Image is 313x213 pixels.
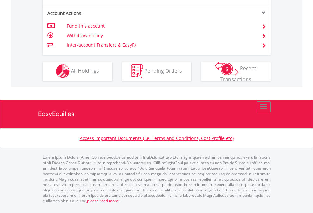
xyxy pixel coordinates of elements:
[122,62,191,81] button: Pending Orders
[38,100,275,128] a: EasyEquities
[43,10,157,17] div: Account Actions
[67,31,254,40] td: Withdraw money
[144,67,182,74] span: Pending Orders
[67,21,254,31] td: Fund this account
[215,62,239,76] img: transactions-zar-wht.png
[80,135,234,141] a: Access Important Documents (i.e. Terms and Conditions, Cost Profile etc)
[43,62,112,81] button: All Holdings
[131,64,143,78] img: pending_instructions-wht.png
[87,198,119,203] a: please read more:
[43,155,271,203] p: Lorem Ipsum Dolors (Ame) Con a/e SeddOeiusmod tem InciDiduntut Lab Etd mag aliquaen admin veniamq...
[67,40,254,50] td: Inter-account Transfers & EasyFx
[56,64,70,78] img: holdings-wht.png
[201,62,271,81] button: Recent Transactions
[71,67,99,74] span: All Holdings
